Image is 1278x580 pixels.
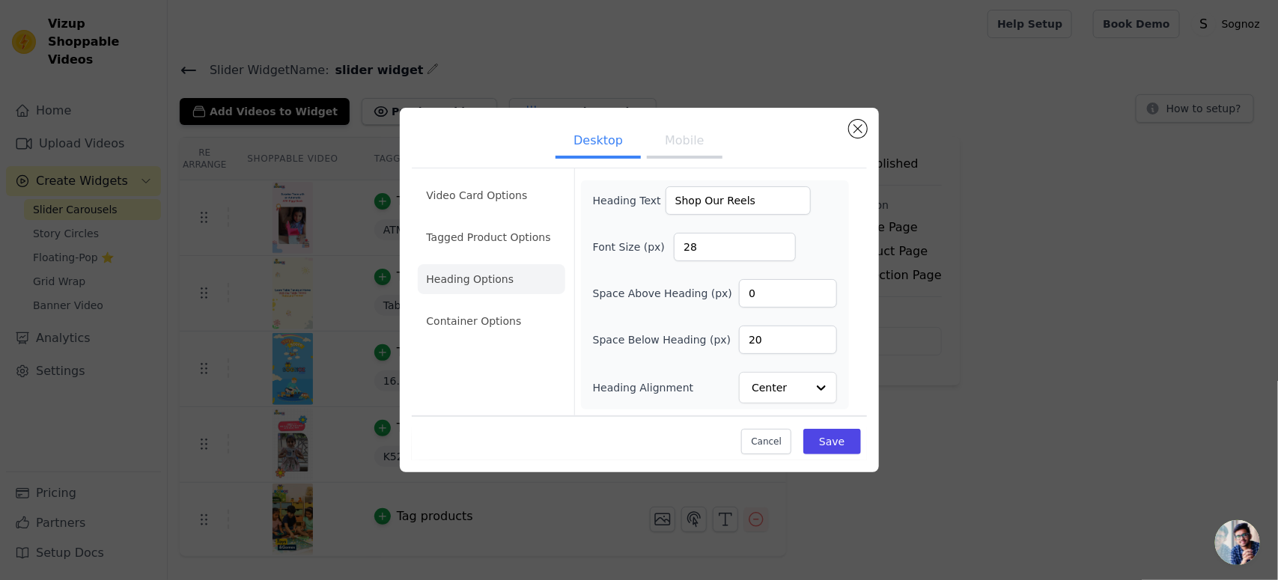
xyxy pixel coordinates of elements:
[593,239,675,254] label: Font Size (px)
[593,380,696,395] label: Heading Alignment
[418,264,565,294] li: Heading Options
[666,186,811,215] input: Add a heading
[418,306,565,336] li: Container Options
[647,126,722,159] button: Mobile
[849,120,867,138] button: Close modal
[741,429,791,454] button: Cancel
[593,286,732,301] label: Space Above Heading (px)
[418,222,565,252] li: Tagged Product Options
[803,429,860,454] button: Save
[593,193,666,208] label: Heading Text
[1215,520,1260,565] a: Open chat
[593,332,731,347] label: Space Below Heading (px)
[556,126,641,159] button: Desktop
[418,180,565,210] li: Video Card Options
